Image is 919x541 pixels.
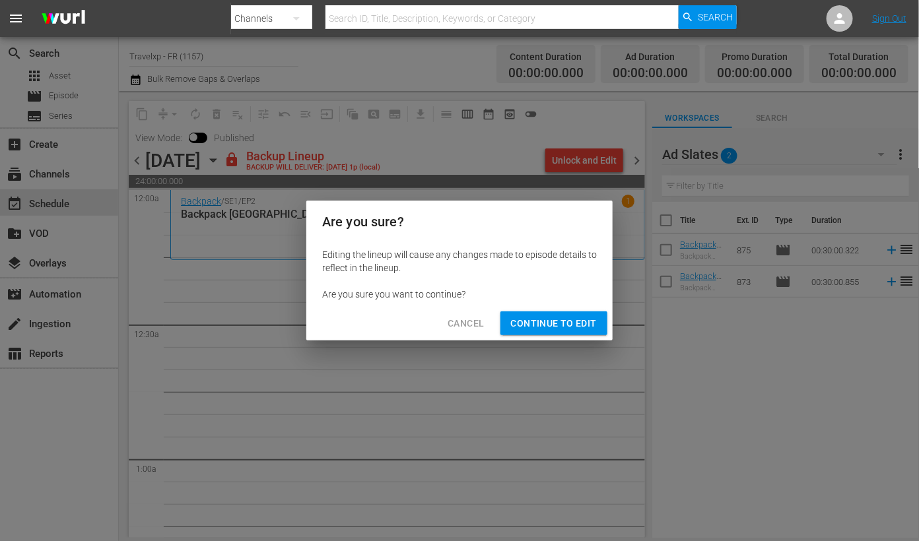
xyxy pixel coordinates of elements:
[322,288,597,301] div: Are you sure you want to continue?
[448,315,484,332] span: Cancel
[698,5,733,29] span: Search
[500,311,607,336] button: Continue to Edit
[872,13,906,24] a: Sign Out
[511,315,597,332] span: Continue to Edit
[322,211,597,232] h2: Are you sure?
[32,3,95,34] img: ans4CAIJ8jUAAAAAAAAAAAAAAAAAAAAAAAAgQb4GAAAAAAAAAAAAAAAAAAAAAAAAJMjXAAAAAAAAAAAAAAAAAAAAAAAAgAT5G...
[437,311,494,336] button: Cancel
[8,11,24,26] span: menu
[322,248,597,274] div: Editing the lineup will cause any changes made to episode details to reflect in the lineup.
